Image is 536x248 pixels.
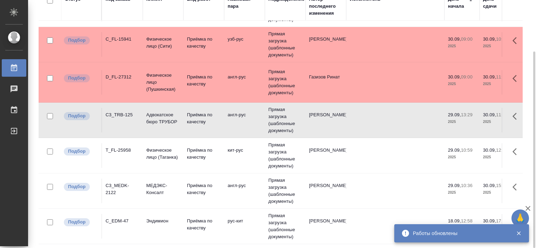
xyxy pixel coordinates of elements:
span: 🙏 [514,211,526,226]
p: Подбор [68,148,86,155]
p: 30.09, [483,112,496,117]
td: англ-рус [224,179,265,203]
p: 10:00 [496,36,508,42]
p: 2025 [448,118,476,125]
td: [PERSON_NAME] [306,143,346,168]
td: Прямая загрузка (шаблонные документы) [265,138,306,173]
div: Работы обновлены [413,230,505,237]
p: 10:59 [461,147,473,153]
p: 13:29 [461,112,473,117]
p: 30.09, [483,218,496,223]
p: 30.09, [483,183,496,188]
td: [PERSON_NAME] [306,179,346,203]
div: Можно подбирать исполнителей [63,111,98,121]
p: 30.09, [483,36,496,42]
td: англ-рус [224,108,265,132]
div: C_FL-15941 [106,36,139,43]
div: D_FL-27312 [106,74,139,81]
p: Приёмка по качеству [187,74,221,88]
p: 29.09, [448,112,461,117]
p: 11:00 [496,74,508,80]
p: Приёмка по качеству [187,36,221,50]
p: 30.09, [483,74,496,80]
button: Здесь прячутся важные кнопки [508,214,525,231]
p: 2025 [483,43,511,50]
p: Физическое лицо (Сити) [146,36,180,50]
p: Подбор [68,75,86,82]
p: 2025 [483,154,511,161]
td: Прямая загрузка (шаблонные документы) [265,27,306,62]
p: Приёмка по качеству [187,111,221,125]
p: 09:00 [461,36,473,42]
td: Прямая загрузка (шаблонные документы) [265,209,306,244]
button: Здесь прячутся важные кнопки [508,32,525,49]
p: 30.09, [483,147,496,153]
p: 2025 [483,81,511,88]
div: T_FL-25958 [106,147,139,154]
p: Физическое лицо (Пушкинская) [146,72,180,93]
p: 09:00 [461,74,473,80]
p: 30.09, [448,36,461,42]
td: Прямая загрузка (шаблонные документы) [265,173,306,208]
td: [PERSON_NAME] [306,108,346,132]
p: Эндимион [146,218,180,225]
td: Прямая загрузка (шаблонные документы) [265,103,306,138]
div: Можно подбирать исполнителей [63,182,98,192]
div: C3_MEDK-2122 [106,182,139,196]
p: 15:00 [496,183,508,188]
p: 12:58 [461,218,473,223]
td: узб-рус [224,32,265,57]
p: 2025 [483,189,511,196]
button: Закрыть [511,230,526,236]
p: 29.09, [448,147,461,153]
p: Подбор [68,219,86,226]
div: Можно подбирать исполнителей [63,147,98,156]
p: 2025 [448,43,476,50]
p: 17:00 [496,218,508,223]
div: Можно подбирать исполнителей [63,36,98,45]
p: 12:00 [496,147,508,153]
p: Подбор [68,37,86,44]
p: Приёмка по качеству [187,147,221,161]
p: Приёмка по качеству [187,182,221,196]
td: Газизов Ринат [306,70,346,95]
p: Приёмка по качеству [187,218,221,232]
td: Прямая загрузка (шаблонные документы) [265,65,306,100]
button: Здесь прячутся важные кнопки [508,108,525,125]
td: [PERSON_NAME] [306,214,346,239]
p: 11:00 [496,112,508,117]
p: Адвокатское бюро ТРУБОР [146,111,180,125]
div: C_EDM-47 [106,218,139,225]
div: C3_TRB-125 [106,111,139,118]
button: Здесь прячутся важные кнопки [508,179,525,195]
div: Можно подбирать исполнителей [63,218,98,227]
p: МЕДЭКС-Консалт [146,182,180,196]
p: Подбор [68,183,86,190]
p: Подбор [68,112,86,119]
p: 2025 [448,189,476,196]
td: [PERSON_NAME] [306,32,346,57]
p: 2025 [483,118,511,125]
p: 30.09, [448,74,461,80]
div: Можно подбирать исполнителей [63,74,98,83]
p: 2025 [448,154,476,161]
p: Физическое лицо (Таганка) [146,147,180,161]
button: 🙏 [511,209,529,227]
button: Здесь прячутся важные кнопки [508,143,525,160]
td: рус-кит [224,214,265,239]
td: англ-рус [224,70,265,95]
p: 2025 [448,81,476,88]
p: 29.09, [448,183,461,188]
td: кит-рус [224,143,265,168]
p: 10:36 [461,183,473,188]
button: Здесь прячутся важные кнопки [508,70,525,87]
p: 18.09, [448,218,461,223]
